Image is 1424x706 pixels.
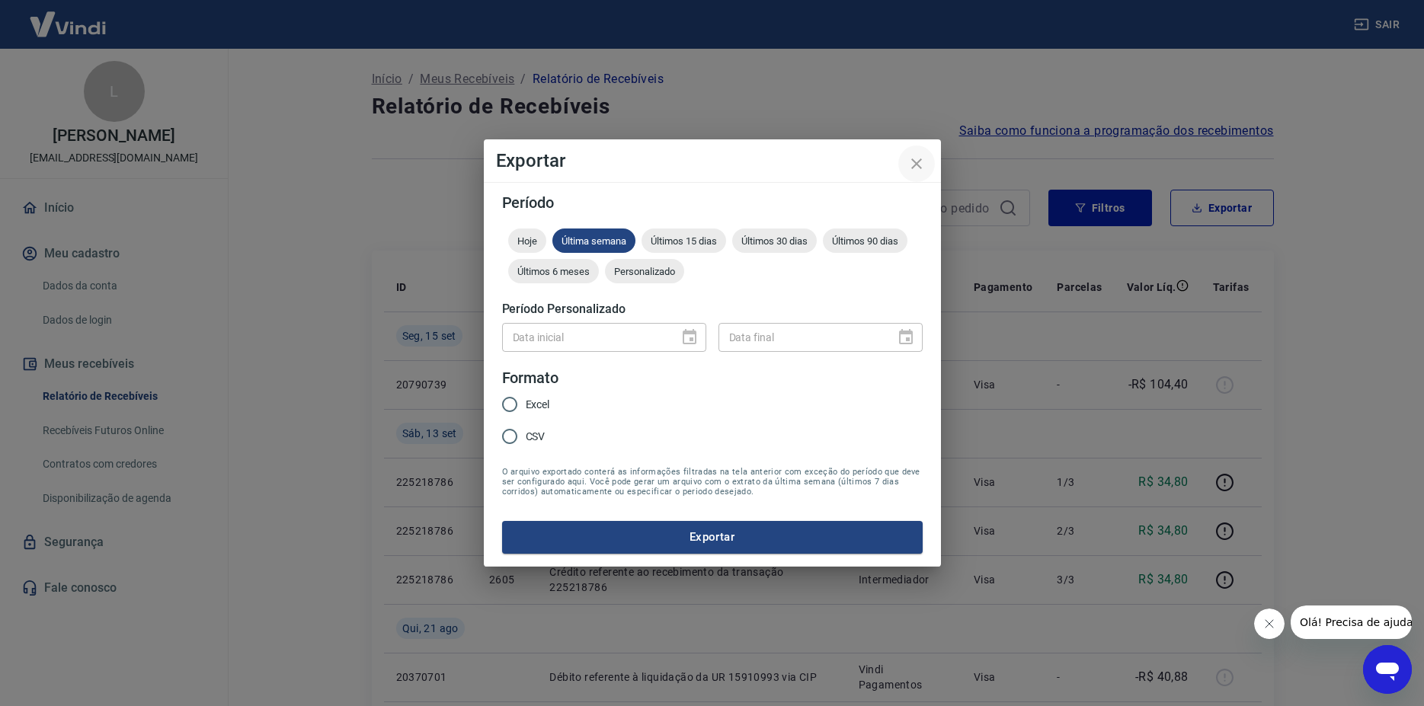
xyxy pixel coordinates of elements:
div: Última semana [552,228,635,253]
div: Últimos 90 dias [823,228,907,253]
legend: Formato [502,367,559,389]
h5: Período Personalizado [502,302,923,317]
iframe: Botão para abrir a janela de mensagens [1363,645,1412,694]
span: Última semana [552,235,635,247]
div: Personalizado [605,259,684,283]
iframe: Fechar mensagem [1254,609,1285,639]
h4: Exportar [496,152,929,170]
input: DD/MM/YYYY [502,323,668,351]
span: Excel [526,397,550,413]
span: Últimos 15 dias [642,235,726,247]
div: Últimos 15 dias [642,228,726,253]
span: Personalizado [605,266,684,277]
h5: Período [502,195,923,210]
span: Últimos 6 meses [508,266,599,277]
span: O arquivo exportado conterá as informações filtradas na tela anterior com exceção do período que ... [502,467,923,497]
span: CSV [526,429,546,445]
span: Hoje [508,235,546,247]
input: DD/MM/YYYY [718,323,885,351]
div: Últimos 30 dias [732,228,817,253]
button: close [898,145,935,182]
span: Últimos 90 dias [823,235,907,247]
button: Exportar [502,521,923,553]
div: Hoje [508,228,546,253]
span: Últimos 30 dias [732,235,817,247]
iframe: Mensagem da empresa [1291,605,1412,639]
div: Últimos 6 meses [508,259,599,283]
span: Olá! Precisa de ajuda? [9,11,128,23]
